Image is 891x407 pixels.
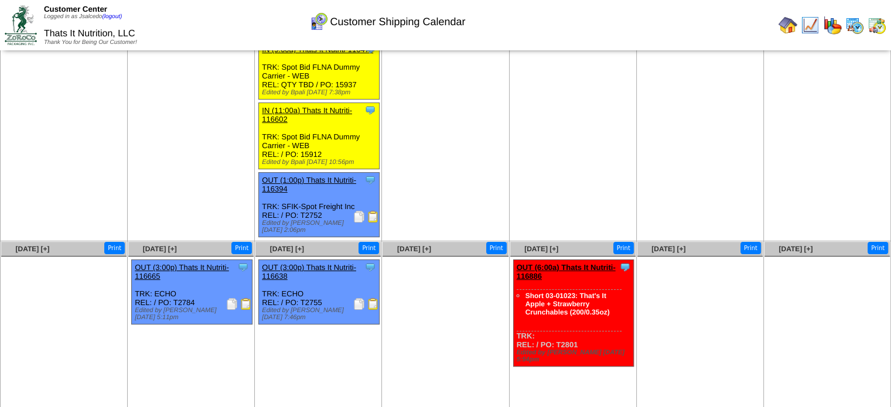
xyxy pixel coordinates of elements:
a: (logout) [102,13,122,20]
img: Tooltip [619,261,631,273]
a: [DATE] [+] [270,245,304,253]
a: [DATE] [+] [15,245,49,253]
div: TRK: Spot Bid FLNA Dummy Carrier - WEB REL: / PO: 15912 [259,103,380,169]
span: Logged in as Jsalcedo [44,13,122,20]
img: Packing Slip [353,211,365,223]
a: OUT (6:00a) Thats It Nutriti-116886 [517,263,616,281]
button: Print [868,242,888,254]
span: Thats It Nutrition, LLC [44,29,135,39]
img: calendarprod.gif [845,16,864,35]
a: Short 03-01023: That's It Apple + Strawberry Crunchables (200/0.35oz) [525,292,610,316]
img: Bill of Lading [367,298,379,310]
div: TRK: ECHO REL: / PO: T2784 [132,260,252,324]
button: Print [231,242,252,254]
div: Edited by [PERSON_NAME] [DATE] 2:06pm [262,220,379,234]
div: TRK: REL: / PO: T2801 [513,260,634,367]
img: Tooltip [364,104,376,116]
a: OUT (3:00p) Thats It Nutriti-116665 [135,263,229,281]
div: Edited by [PERSON_NAME] [DATE] 5:11pm [135,307,252,321]
img: ZoRoCo_Logo(Green%26Foil)%20jpg.webp [5,5,37,45]
a: OUT (3:00p) Thats It Nutriti-116638 [262,263,356,281]
span: Customer Shipping Calendar [330,16,465,28]
div: TRK: SFIK-Spot Freight Inc REL: / PO: T2752 [259,173,380,237]
div: Edited by Bpali [DATE] 7:38pm [262,89,379,96]
a: [DATE] [+] [779,245,813,253]
img: Tooltip [237,261,249,273]
button: Print [486,242,507,254]
a: [DATE] [+] [397,245,431,253]
div: Edited by [PERSON_NAME] [DATE] 5:54pm [517,349,634,363]
a: OUT (1:00p) Thats It Nutriti-116394 [262,176,356,193]
img: Packing Slip [226,298,238,310]
div: TRK: ECHO REL: / PO: T2755 [259,260,380,324]
img: Tooltip [364,174,376,186]
a: [DATE] [+] [143,245,177,253]
img: graph.gif [823,16,842,35]
span: Customer Center [44,5,107,13]
button: Print [359,242,379,254]
img: Bill of Lading [240,298,252,310]
img: Tooltip [364,261,376,273]
a: IN (11:00a) Thats It Nutriti-116602 [262,106,352,124]
img: calendarinout.gif [868,16,886,35]
a: [DATE] [+] [651,245,685,253]
button: Print [740,242,761,254]
div: Edited by Bpali [DATE] 10:56pm [262,159,379,166]
a: [DATE] [+] [524,245,558,253]
img: line_graph.gif [801,16,820,35]
div: TRK: Spot Bid FLNA Dummy Carrier - WEB REL: QTY TBD / PO: 15937 [259,42,380,100]
div: Edited by [PERSON_NAME] [DATE] 7:46pm [262,307,379,321]
button: Print [104,242,125,254]
img: home.gif [779,16,797,35]
img: Packing Slip [353,298,365,310]
button: Print [613,242,634,254]
img: calendarcustomer.gif [309,12,328,31]
img: Bill of Lading [367,211,379,223]
span: Thank You for Being Our Customer! [44,39,137,46]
